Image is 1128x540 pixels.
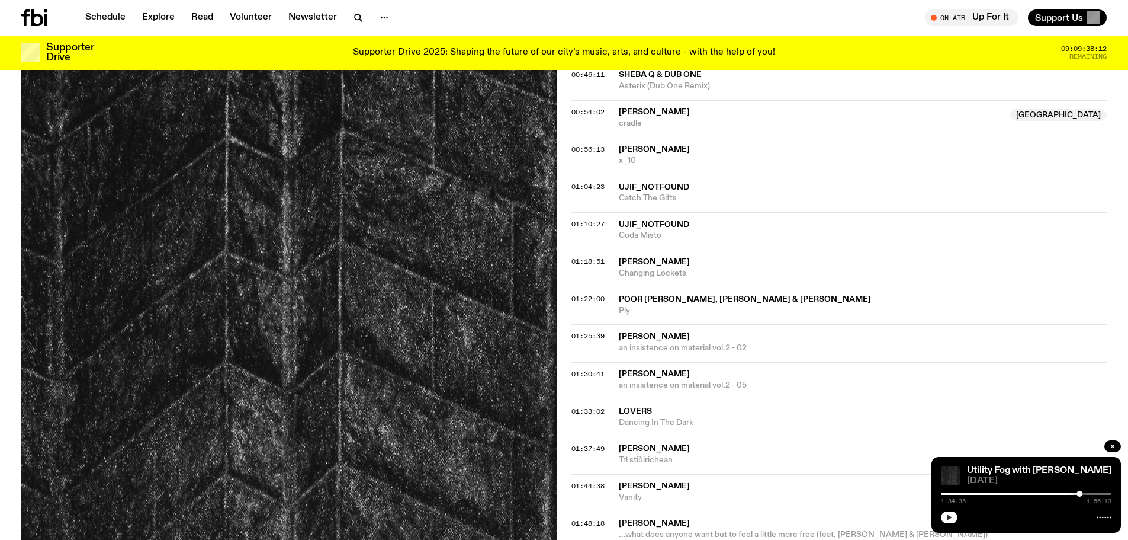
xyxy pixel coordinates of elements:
span: Sheba Q & Dub One [619,71,702,79]
span: Coda Misto [619,230,1107,241]
button: 01:25:39 [571,333,605,340]
span: 00:54:02 [571,107,605,117]
img: Cover of Giuseppe Ielasi's album "an insistence on material vol.2" [941,466,960,485]
span: cradle [619,118,1004,129]
span: an insistence on material vol.2 - 02 [619,343,1107,354]
button: 00:56:13 [571,146,605,153]
a: Utility Fog with [PERSON_NAME] [967,466,1111,475]
span: 01:48:18 [571,519,605,528]
span: x_10 [619,155,1107,167]
span: 00:46:11 [571,70,605,79]
span: [PERSON_NAME] [619,108,690,116]
span: 01:30:41 [571,369,605,379]
span: 01:10:27 [571,219,605,229]
button: Support Us [1028,9,1107,26]
span: Dancing In The Dark [619,417,1107,429]
span: [PERSON_NAME] [619,482,690,490]
span: Vanity [619,492,1107,503]
span: Poor [PERSON_NAME], [PERSON_NAME] & [PERSON_NAME] [619,295,871,303]
button: On AirUp For It [925,9,1018,26]
span: 01:04:23 [571,182,605,191]
span: Remaining [1069,53,1107,60]
span: [PERSON_NAME] [619,445,690,453]
span: Ujif_notfound [619,183,689,191]
span: 00:56:13 [571,145,605,154]
a: Read [184,9,220,26]
a: Newsletter [281,9,344,26]
span: 01:33:02 [571,407,605,416]
button: 00:46:11 [571,72,605,78]
span: [GEOGRAPHIC_DATA] [1010,109,1107,121]
button: 01:04:23 [571,184,605,190]
button: 01:22:00 [571,296,605,302]
button: 01:33:02 [571,408,605,415]
span: Changing Lockets [619,268,1107,279]
span: an insistence on material vol.2 - 05 [619,380,1107,391]
span: 09:09:38:12 [1061,46,1107,52]
span: Ply [619,305,1107,317]
button: 01:44:38 [571,483,605,490]
a: Schedule [78,9,133,26]
button: 00:54:02 [571,109,605,116]
button: 01:10:27 [571,221,605,228]
span: 1:56:13 [1087,499,1111,504]
span: Support Us [1035,12,1083,23]
span: [PERSON_NAME] [619,333,690,341]
a: Volunteer [223,9,279,26]
span: 01:37:49 [571,444,605,453]
span: Ujif_notfound [619,221,689,229]
span: Lovers [619,407,652,416]
span: 01:22:00 [571,294,605,303]
span: [PERSON_NAME] [619,370,690,378]
a: Explore [135,9,182,26]
h3: Supporter Drive [46,43,94,63]
span: [PERSON_NAME] [619,519,690,528]
button: 01:37:49 [571,446,605,452]
span: Catch The Gifts [619,193,1107,204]
span: Trì stiùirichean [619,455,1107,466]
span: 1:34:35 [941,499,966,504]
span: [DATE] [967,477,1111,485]
span: 01:25:39 [571,331,605,341]
span: [PERSON_NAME] [619,258,690,266]
button: 01:30:41 [571,371,605,378]
p: Supporter Drive 2025: Shaping the future of our city’s music, arts, and culture - with the help o... [353,47,775,58]
span: 01:18:51 [571,257,605,266]
span: 01:44:38 [571,481,605,491]
button: 01:18:51 [571,258,605,265]
span: [PERSON_NAME] [619,145,690,154]
span: Asterix (Dub One Remix) [619,81,1107,92]
button: 01:48:18 [571,520,605,527]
